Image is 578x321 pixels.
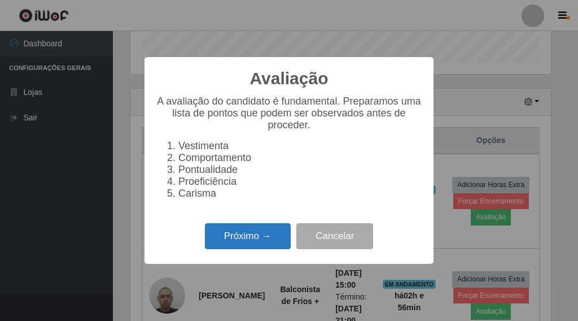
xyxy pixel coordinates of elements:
[178,140,422,152] li: Vestimenta
[178,176,422,188] li: Proeficiência
[156,96,422,131] p: A avaliação do candidato é fundamental. Preparamos uma lista de pontos que podem ser observados a...
[178,152,422,164] li: Comportamento
[296,223,373,250] button: Cancelar
[250,68,329,89] h2: Avaliação
[178,164,422,176] li: Pontualidade
[178,188,422,199] li: Carisma
[205,223,291,250] button: Próximo →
